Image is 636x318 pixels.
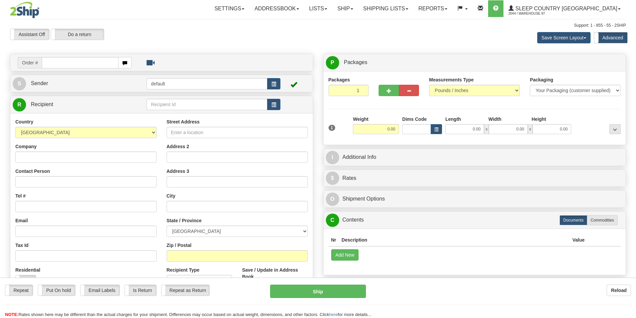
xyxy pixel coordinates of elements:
[329,76,350,83] label: Packages
[621,125,635,193] iframe: chat widget
[532,116,546,122] label: Height
[13,98,26,111] span: R
[528,124,533,134] span: x
[10,23,626,28] div: Support: 1 - 855 - 55 - 2SHIP
[209,0,249,17] a: Settings
[484,124,489,134] span: x
[147,78,267,89] input: Sender Id
[530,76,553,83] label: Packaging
[15,168,50,175] label: Contact Person
[353,116,368,122] label: Weight
[80,285,120,296] label: Email Labels
[13,98,132,111] a: R Recipient
[18,57,42,68] span: Order #
[326,193,339,206] span: O
[611,288,627,293] b: Reload
[358,0,413,17] a: Shipping lists
[560,215,587,225] label: Documents
[242,267,307,280] label: Save / Update in Address Book
[51,29,104,40] label: Do a return
[15,143,37,150] label: Company
[326,56,624,69] a: P Packages
[607,285,631,296] button: Reload
[167,267,200,273] label: Recipient Type
[270,285,366,298] button: Ship
[326,151,339,164] span: I
[15,118,33,125] label: Country
[326,213,624,227] a: CContents
[31,101,53,107] span: Recipient
[13,77,26,90] span: S
[402,116,427,122] label: Dims Code
[326,56,339,69] span: P
[167,118,200,125] label: Street Address
[31,80,48,86] span: Sender
[332,0,358,17] a: Ship
[429,76,474,83] label: Measurements Type
[15,217,28,224] label: Email
[329,125,336,131] span: 1
[326,150,624,164] a: IAdditional Info
[167,127,308,138] input: Enter a location
[329,234,339,246] th: Nr
[15,193,26,199] label: Tel #
[167,143,189,150] label: Address 2
[162,285,209,296] label: Repeat as Return
[537,32,591,43] button: Save Screen Layout
[339,234,570,246] th: Description
[445,116,461,122] label: Length
[167,217,202,224] label: State / Province
[13,77,147,90] a: S Sender
[167,168,189,175] label: Address 3
[38,285,75,296] label: Put On hold
[587,215,618,225] label: Commodities
[167,242,192,249] label: Zip / Postal
[167,193,175,199] label: City
[326,214,339,227] span: C
[16,275,36,286] label: No
[570,234,587,246] th: Value
[10,2,39,18] img: logo2044.jpg
[329,312,338,317] a: here
[413,0,452,17] a: Reports
[5,285,33,296] label: Repeat
[514,6,617,11] span: Sleep Country [GEOGRAPHIC_DATA]
[488,116,501,122] label: Width
[609,124,621,134] div: ...
[249,0,304,17] a: Addressbook
[326,172,624,185] a: $Rates
[10,29,49,40] label: Assistant Off
[508,10,559,17] span: 2044 / Warehouse 97
[344,59,367,65] span: Packages
[503,0,626,17] a: Sleep Country [GEOGRAPHIC_DATA] 2044 / Warehouse 97
[326,172,339,185] span: $
[326,192,624,206] a: OShipment Options
[331,249,359,261] button: Add New
[15,267,40,273] label: Residential
[15,242,28,249] label: Tax Id
[594,32,627,43] label: Advanced
[5,312,18,317] span: NOTE:
[304,0,332,17] a: Lists
[125,285,156,296] label: Is Return
[147,99,267,110] input: Recipient Id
